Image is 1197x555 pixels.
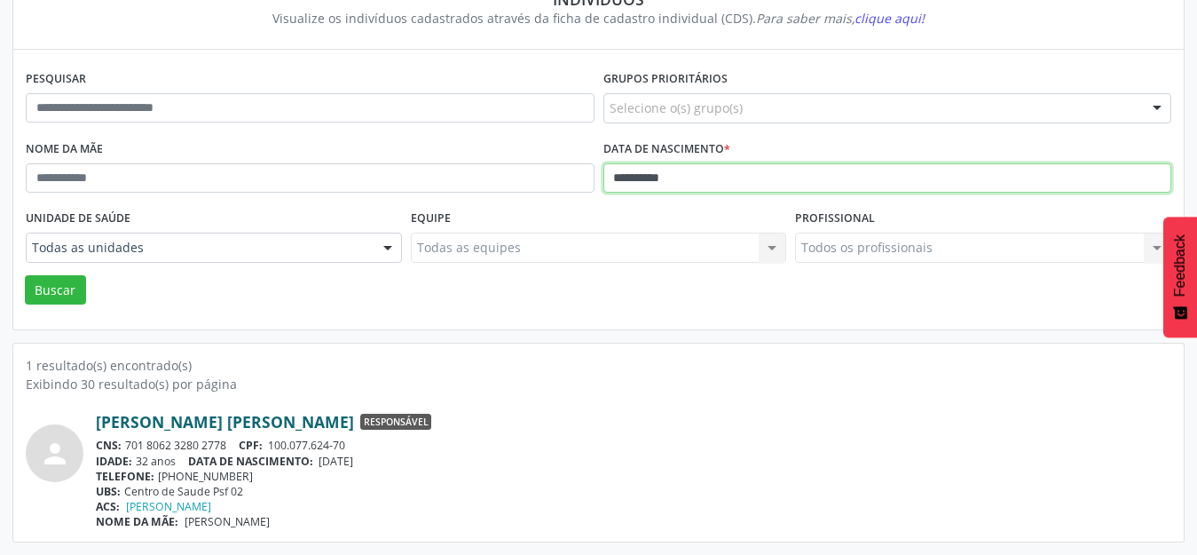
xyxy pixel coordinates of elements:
a: [PERSON_NAME] [PERSON_NAME] [96,412,354,432]
span: [DATE] [319,454,353,469]
i: person [39,438,71,470]
span: NOME DA MÃE: [96,514,178,529]
span: Todas as unidades [32,239,366,257]
label: Pesquisar [26,66,86,93]
div: 701 8062 3280 2778 [96,438,1171,453]
span: TELEFONE: [96,469,154,484]
label: Nome da mãe [26,136,103,163]
button: Feedback - Mostrar pesquisa [1163,217,1197,337]
span: Selecione o(s) grupo(s) [610,99,743,117]
span: clique aqui! [854,10,925,27]
span: UBS: [96,484,121,499]
button: Buscar [25,275,86,305]
label: Profissional [795,205,875,233]
span: IDADE: [96,454,132,469]
div: 1 resultado(s) encontrado(s) [26,356,1171,375]
a: [PERSON_NAME] [126,499,211,514]
span: CNS: [96,438,122,453]
label: Unidade de saúde [26,205,130,233]
span: CPF: [239,438,263,453]
div: Exibindo 30 resultado(s) por página [26,375,1171,393]
span: Feedback [1172,234,1188,297]
span: [PERSON_NAME] [185,514,270,529]
i: Para saber mais, [756,10,925,27]
span: Responsável [360,414,431,430]
label: Grupos prioritários [603,66,728,93]
div: 32 anos [96,454,1171,469]
span: 100.077.624-70 [268,438,345,453]
div: Visualize os indivíduos cadastrados através da ficha de cadastro individual (CDS). [38,9,1159,28]
label: Data de nascimento [603,136,730,163]
span: ACS: [96,499,120,514]
div: Centro de Saude Psf 02 [96,484,1171,499]
div: [PHONE_NUMBER] [96,469,1171,484]
label: Equipe [411,205,451,233]
span: DATA DE NASCIMENTO: [188,454,313,469]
